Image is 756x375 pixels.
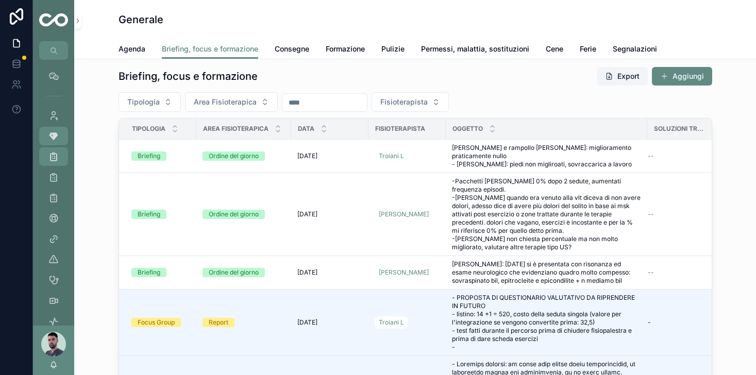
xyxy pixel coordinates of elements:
[209,268,259,277] div: Ordine del giorno
[375,148,440,164] a: Troiani L
[297,268,317,277] span: [DATE]
[375,314,440,331] a: Troiani L
[203,268,285,277] a: Ordine del giorno
[138,210,160,219] div: Briefing
[209,151,259,161] div: Ordine del giorno
[131,318,190,327] a: Focus Group
[379,318,404,327] span: Troiani L
[380,97,428,107] span: Fisioterapista
[119,12,163,27] h1: Generale
[372,92,449,112] button: Select Button
[119,44,145,54] span: Agenda
[597,67,648,86] button: Export
[648,318,712,327] a: -
[375,266,433,279] a: [PERSON_NAME]
[297,152,362,160] a: [DATE]
[613,44,657,54] span: Segnalazioni
[648,268,712,277] a: --
[132,125,165,133] span: Tipologia
[648,152,654,160] span: --
[203,151,285,161] a: Ordine del giorno
[297,318,362,327] a: [DATE]
[297,318,317,327] span: [DATE]
[648,210,712,218] a: --
[209,318,228,327] div: Report
[648,210,654,218] span: --
[203,318,285,327] a: Report
[381,40,405,60] a: Pulizie
[326,40,365,60] a: Formazione
[127,97,160,107] span: Tipologia
[326,44,365,54] span: Formazione
[162,44,258,54] span: Briefing, focus e formazione
[131,268,190,277] a: Briefing
[375,264,440,281] a: [PERSON_NAME]
[185,92,278,112] button: Select Button
[131,210,190,219] a: Briefing
[297,152,317,160] span: [DATE]
[39,13,68,28] img: App logo
[421,40,529,60] a: Permessi, malattia, sostituzioni
[379,268,429,277] span: [PERSON_NAME]
[546,40,563,60] a: Cene
[648,318,651,327] span: -
[375,125,425,133] span: Fisioterapista
[297,268,362,277] a: [DATE]
[162,40,258,59] a: Briefing, focus e formazione
[119,92,181,112] button: Select Button
[297,210,362,218] a: [DATE]
[452,260,641,285] a: [PERSON_NAME]: [DATE] si è presentata con risonanza ed esame neurologico che evidenziano quadro m...
[452,294,641,351] a: - PROPOSTA DI QUESTIONARIO VALUTATIVO DA RIPRENDERE IN FUTURO - listino: 14 +1 = 520, costo della...
[33,60,74,326] div: scrollable content
[452,144,641,168] a: [PERSON_NAME] e rampollo [PERSON_NAME]: miglioramento praticamente nullo - [PERSON_NAME]: piedi n...
[209,210,259,219] div: Ordine del giorno
[648,268,654,277] span: --
[138,151,160,161] div: Briefing
[379,210,429,218] span: [PERSON_NAME]
[275,44,309,54] span: Consegne
[375,150,408,162] a: Troiani L
[648,152,712,160] a: --
[203,210,285,219] a: Ordine del giorno
[421,44,529,54] span: Permessi, malattia, sostituzioni
[131,151,190,161] a: Briefing
[379,152,404,160] span: Troiani L
[613,40,657,60] a: Segnalazioni
[546,44,563,54] span: Cene
[119,69,258,83] h1: Briefing, focus e formazione
[119,40,145,60] a: Agenda
[297,210,317,218] span: [DATE]
[580,44,596,54] span: Ferie
[452,177,641,251] a: -Pacchetti [PERSON_NAME] 0% dopo 2 sedute, aumentati frequenza episodi. -[PERSON_NAME] quando era...
[375,208,433,220] a: [PERSON_NAME]
[375,206,440,223] a: [PERSON_NAME]
[452,125,483,133] span: Oggetto
[138,318,175,327] div: Focus Group
[652,67,712,86] button: Aggiungi
[275,40,309,60] a: Consegne
[203,125,268,133] span: Area Fisioterapica
[580,40,596,60] a: Ferie
[194,97,257,107] span: Area Fisioterapica
[654,125,705,133] span: Soluzioni trovate
[138,268,160,277] div: Briefing
[298,125,314,133] span: Data
[381,44,405,54] span: Pulizie
[375,316,408,329] a: Troiani L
